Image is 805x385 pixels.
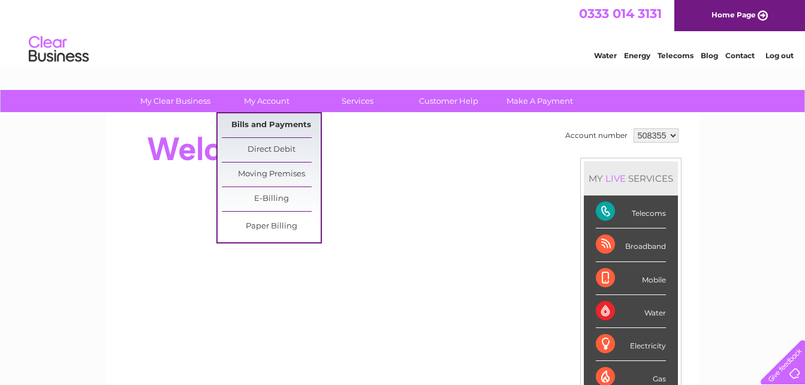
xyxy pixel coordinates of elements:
[584,161,678,195] div: MY SERVICES
[701,51,718,60] a: Blog
[603,173,628,184] div: LIVE
[308,90,407,112] a: Services
[217,90,316,112] a: My Account
[490,90,589,112] a: Make A Payment
[765,51,794,60] a: Log out
[222,163,321,187] a: Moving Premises
[222,138,321,162] a: Direct Debit
[126,90,225,112] a: My Clear Business
[624,51,650,60] a: Energy
[28,31,89,68] img: logo.png
[222,187,321,211] a: E-Billing
[725,51,755,60] a: Contact
[596,195,666,228] div: Telecoms
[120,7,686,58] div: Clear Business is a trading name of Verastar Limited (registered in [GEOGRAPHIC_DATA] No. 3667643...
[596,295,666,328] div: Water
[596,328,666,361] div: Electricity
[222,113,321,137] a: Bills and Payments
[579,6,662,21] a: 0333 014 3131
[562,125,631,146] td: Account number
[594,51,617,60] a: Water
[222,215,321,239] a: Paper Billing
[596,262,666,295] div: Mobile
[399,90,498,112] a: Customer Help
[658,51,694,60] a: Telecoms
[596,228,666,261] div: Broadband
